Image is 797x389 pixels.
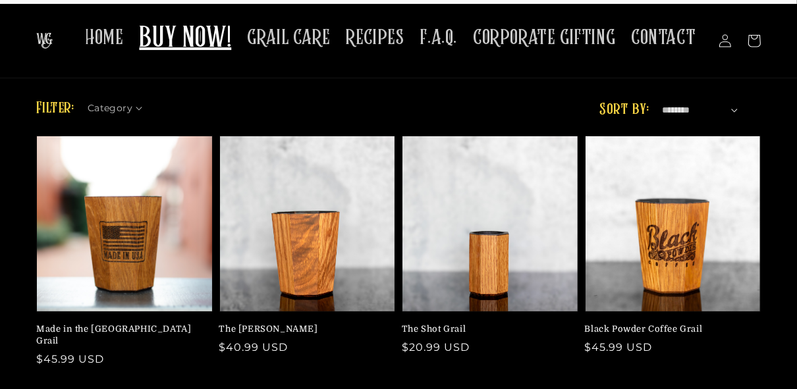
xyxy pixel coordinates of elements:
[131,13,239,65] a: BUY NOW!
[623,17,703,59] a: CONTACT
[247,25,330,51] span: GRAIL CARE
[85,25,123,51] span: HOME
[346,25,404,51] span: RECIPES
[219,323,388,335] a: The [PERSON_NAME]
[420,25,457,51] span: F.A.Q.
[88,98,151,112] summary: Category
[402,323,570,335] a: The Shot Grail
[77,17,131,59] a: HOME
[473,25,615,51] span: CORPORATE GIFTING
[631,25,696,51] span: CONTACT
[585,323,754,335] a: Black Powder Coffee Grail
[36,97,74,120] h2: Filter:
[36,33,53,49] img: The Whiskey Grail
[338,17,412,59] a: RECIPES
[239,17,338,59] a: GRAIL CARE
[412,17,465,59] a: F.A.Q.
[465,17,623,59] a: CORPORATE GIFTING
[139,21,231,57] span: BUY NOW!
[599,102,649,118] label: Sort by:
[36,323,205,347] a: Made in the [GEOGRAPHIC_DATA] Grail
[88,101,132,115] span: Category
